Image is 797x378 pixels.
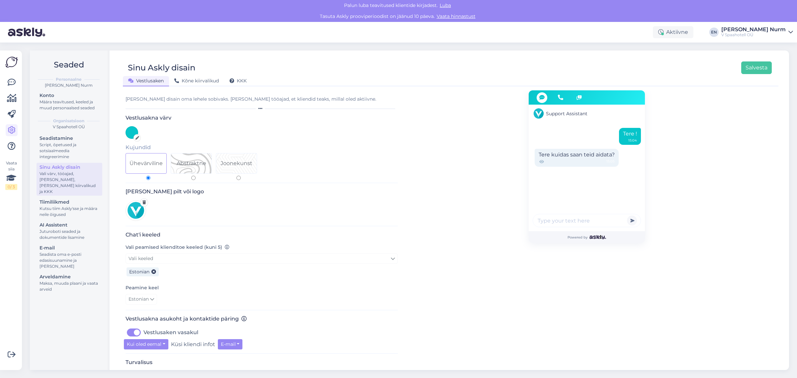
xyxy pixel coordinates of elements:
span: Support Assistant [546,110,587,117]
span: Powered by [568,235,606,240]
b: Organisatsioon [53,118,84,124]
input: Ühevärviline [146,176,150,180]
div: Arveldamine [40,273,99,280]
span: 15:05 [606,159,615,165]
h5: Kujundid [126,144,398,150]
div: 15:04 [628,138,637,143]
a: ArveldamineMaksa, muuda plaani ja vaata arveid [37,272,102,293]
h2: Seaded [35,58,102,71]
div: EN [709,28,719,37]
img: Support [533,108,544,119]
span: Estonian [129,269,149,275]
span: Kõne kiirvalikud [174,78,219,84]
div: [PERSON_NAME] Nurm [721,27,786,32]
div: Määra teavitused, keeled ja muud personaalsed seaded [40,99,99,111]
div: Maksa, muuda plaani ja vaata arveid [40,280,99,292]
a: Vaata hinnastust [435,13,478,19]
span: Vali keeled [129,255,153,261]
a: Sinu Askly disainVali värv, tööajad, [PERSON_NAME], [PERSON_NAME] kiirvalikud ja KKK [37,163,102,196]
a: Vali keeled [126,253,398,264]
div: Aktiivne [653,26,693,38]
div: Joonekunst [221,159,252,167]
label: Küsi kliendi infot [171,339,215,349]
div: Tere kuidas saan teid aidata? [535,149,619,167]
h3: Vestlusakna asukoht ja kontaktide päring [126,316,398,322]
div: Script, õpetused ja sotsiaalmeedia integreerimine [40,142,99,160]
div: Vali värv, tööajad, [PERSON_NAME], [PERSON_NAME] kiirvalikud ja KKK [40,171,99,195]
div: Juturoboti seaded ja dokumentide lisamine [40,229,99,240]
button: Salvesta [741,61,772,74]
h3: Vestlusakna värv [126,115,398,121]
img: Logo preview [126,200,146,221]
div: Seadistamine [40,135,99,142]
a: SeadistamineScript, õpetused ja sotsiaalmeedia integreerimine [37,134,102,161]
div: Kutsu tiim Askly'sse ja määra neile õigused [40,206,99,218]
a: TiimiliikmedKutsu tiim Askly'sse ja määra neile õigused [37,198,102,219]
div: V Spaahotell OÜ [721,32,786,38]
div: E-mail [40,244,99,251]
a: Estonian [126,294,157,305]
div: [PERSON_NAME] disain oma lehele sobivaks. [PERSON_NAME] tööajad, et kliendid teaks, millal oled a... [126,96,398,103]
div: Vaata siia [5,160,17,190]
div: Abstraktne [177,159,206,167]
div: Sinu Askly disain [128,61,195,74]
button: E-mail [218,339,243,349]
b: Personaalne [56,76,82,82]
div: Sinu Askly disain [40,164,99,171]
label: Peamine keel [126,284,159,291]
label: Vali peamised klienditoe keeled (kuni 5) [126,244,229,251]
div: Konto [40,92,99,99]
input: Pattern 2Joonekunst [236,176,241,180]
h3: [PERSON_NAME] pilt või logo [126,188,398,195]
a: KontoMäära teavitused, keeled ja muud personaalsed seaded [37,91,102,112]
span: Luba [438,2,453,8]
span: KKK [229,78,247,84]
img: Askly Logo [5,56,18,68]
input: Pattern 1Abstraktne [191,176,196,180]
a: AI AssistentJuturoboti seaded ja dokumentide lisamine [37,221,102,241]
div: AI Assistent [40,222,99,229]
input: Type your text here [533,214,641,227]
label: Vestlusaken vasakul [143,327,198,338]
span: Estonian [129,296,149,303]
div: Ühevärviline [130,159,163,167]
span: Vestlusaken [128,78,164,84]
div: Tere ! [619,128,641,145]
div: Tiimiliikmed [40,199,99,206]
div: Seadista oma e-posti edasisuunamine ja [PERSON_NAME] [40,251,99,269]
h3: Turvalisus [126,359,398,365]
h3: Chat'i keeled [126,232,398,238]
a: E-mailSeadista oma e-posti edasisuunamine ja [PERSON_NAME] [37,243,102,270]
div: 0 / 3 [5,184,17,190]
a: [PERSON_NAME] NurmV Spaahotell OÜ [721,27,793,38]
div: [PERSON_NAME] Nurm [35,82,102,88]
div: V Spaahotell OÜ [35,124,102,130]
img: Askly [589,235,606,239]
button: Kui oled eemal [124,339,168,349]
